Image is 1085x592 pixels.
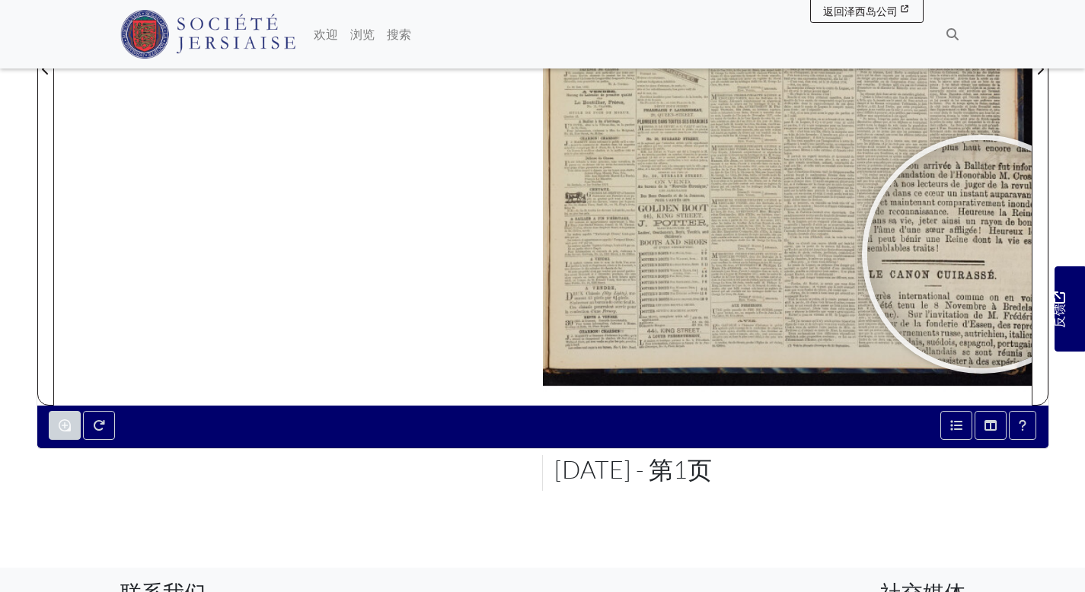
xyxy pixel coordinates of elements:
button: 打开元数据窗口 [940,411,972,440]
a: 搜索 [381,19,417,49]
button: 帮助 [1009,411,1036,440]
button: 旋转书本 [83,411,115,440]
font: 欢迎 [314,27,338,41]
button: 启用或禁用放大镜工具（Alt+L） [49,411,81,440]
font: 浏览 [350,27,375,41]
img: 泽西岛银行 [120,10,296,59]
font: 返回泽西岛公司 [823,5,898,18]
font: 搜索 [387,27,411,41]
a: 您想提供反馈吗？ [1055,266,1085,352]
a: 欢迎 [308,19,344,49]
button: 缩略图 [975,411,1007,440]
font: [DATE] - 第1页 [554,454,712,484]
font: 反馈 [1051,304,1066,328]
a: 泽西岛银行徽标 [120,6,296,62]
a: 浏览 [344,19,381,49]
